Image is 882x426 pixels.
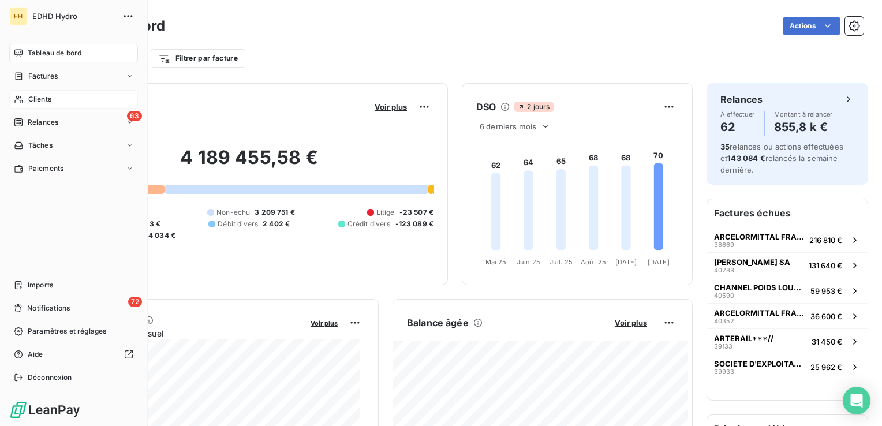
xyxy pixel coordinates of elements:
[707,199,868,227] h6: Factures échues
[714,267,734,274] span: 40288
[720,111,755,118] span: À effectuer
[714,283,806,292] span: CHANNEL POIDS LOURDS CALAIS***
[810,312,842,321] span: 36 600 €
[65,327,302,339] span: Chiffre d'affaires mensuel
[720,142,843,174] span: relances ou actions effectuées et relancés la semaine dernière.
[714,368,734,375] span: 39933
[714,359,806,368] span: SOCIETE D'EXPLOITATION DES PORTS DU DETR
[615,258,637,266] tspan: [DATE]
[517,258,540,266] tspan: Juin 25
[218,219,258,229] span: Débit divers
[28,48,81,58] span: Tableau de bord
[774,111,833,118] span: Montant à relancer
[774,118,833,136] h4: 855,8 k €
[714,317,734,324] span: 40352
[707,278,868,303] button: CHANNEL POIDS LOURDS CALAIS***4059059 953 €
[720,118,755,136] h4: 62
[407,316,469,330] h6: Balance âgée
[65,146,433,181] h2: 4 189 455,58 €
[375,102,407,111] span: Voir plus
[707,252,868,278] button: [PERSON_NAME] SA40288131 640 €
[27,303,70,313] span: Notifications
[399,207,433,218] span: -23 507 €
[311,319,338,327] span: Voir plus
[714,292,734,299] span: 40590
[810,363,842,372] span: 25 962 €
[395,219,434,229] span: -123 089 €
[615,318,647,327] span: Voir plus
[720,142,730,151] span: 35
[809,236,842,245] span: 216 810 €
[9,7,28,25] div: EH
[476,100,496,114] h6: DSO
[28,163,63,174] span: Paiements
[28,280,53,290] span: Imports
[28,117,58,128] span: Relances
[550,258,573,266] tspan: Juil. 25
[32,12,115,21] span: EDHD Hydro
[707,354,868,379] button: SOCIETE D'EXPLOITATION DES PORTS DU DETR3993325 962 €
[480,122,536,131] span: 6 derniers mois
[707,227,868,252] button: ARCELORMITTAL FRANCE - Site de Mardyck38669216 810 €
[255,207,295,218] span: 3 209 751 €
[28,326,106,337] span: Paramètres et réglages
[514,102,553,112] span: 2 jours
[809,261,842,270] span: 131 640 €
[145,230,175,241] span: -4 034 €
[9,345,138,364] a: Aide
[28,140,53,151] span: Tâches
[347,219,391,229] span: Crédit divers
[611,317,651,328] button: Voir plus
[812,337,842,346] span: 31 450 €
[727,154,765,163] span: 143 084 €
[485,258,507,266] tspan: Mai 25
[371,102,410,112] button: Voir plus
[714,343,732,350] span: 39133
[9,401,81,419] img: Logo LeanPay
[783,17,840,35] button: Actions
[28,71,58,81] span: Factures
[307,317,341,328] button: Voir plus
[263,219,290,229] span: 2 402 €
[720,92,763,106] h6: Relances
[581,258,606,266] tspan: Août 25
[707,328,868,354] button: ARTERAIL***//3913331 450 €
[714,308,806,317] span: ARCELORMITTAL FRANCE - Site de [GEOGRAPHIC_DATA]
[714,232,805,241] span: ARCELORMITTAL FRANCE - Site de Mardyck
[127,111,142,121] span: 63
[151,49,245,68] button: Filtrer par facture
[714,257,790,267] span: [PERSON_NAME] SA
[216,207,250,218] span: Non-échu
[714,241,734,248] span: 38669
[707,303,868,328] button: ARCELORMITTAL FRANCE - Site de [GEOGRAPHIC_DATA]4035236 600 €
[28,349,43,360] span: Aide
[843,387,870,414] div: Open Intercom Messenger
[376,207,395,218] span: Litige
[648,258,670,266] tspan: [DATE]
[128,297,142,307] span: 72
[810,286,842,296] span: 59 953 €
[28,372,72,383] span: Déconnexion
[28,94,51,104] span: Clients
